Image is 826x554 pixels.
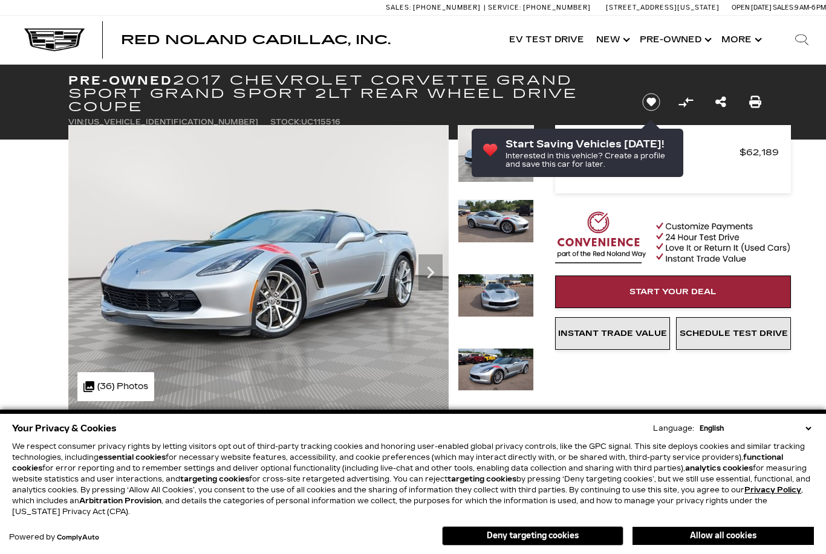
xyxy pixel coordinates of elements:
[386,4,411,11] span: Sales:
[715,94,726,111] a: Share this Pre-Owned 2017 Chevrolet Corvette Grand Sport Grand Sport 2LT Rear Wheel Drive Coupe
[12,441,814,517] p: We respect consumer privacy rights by letting visitors opt out of third-party tracking cookies an...
[567,144,740,161] span: Red Noland Price
[697,423,814,434] select: Language Select
[685,464,753,472] strong: analytics cookies
[740,144,779,161] span: $62,189
[85,118,258,126] span: [US_VEHICLE_IDENTIFICATION_NUMBER]
[458,125,534,182] img: Used 2017 BLADE SILVER METALLIC Chevrolet Grand Sport 2LT image 1
[653,425,694,432] div: Language:
[442,526,623,546] button: Deny targeting cookies
[749,94,761,111] a: Print this Pre-Owned 2017 Chevrolet Corvette Grand Sport Grand Sport 2LT Rear Wheel Drive Coupe
[68,118,85,126] span: VIN:
[567,144,779,161] a: Red Noland Price $62,189
[567,161,779,178] a: Details
[180,475,249,483] strong: targeting cookies
[680,329,788,338] span: Schedule Test Drive
[57,534,99,541] a: ComplyAuto
[744,486,801,494] a: Privacy Policy
[638,92,665,112] button: Save vehicle
[458,348,534,391] img: Used 2017 BLADE SILVER METALLIC Chevrolet Grand Sport 2LT image 4
[79,497,161,505] strong: Arbitration Provision
[77,372,154,401] div: (36) Photos
[121,34,391,46] a: Red Noland Cadillac, Inc.
[386,4,484,11] a: Sales: [PHONE_NUMBER]
[503,16,590,64] a: EV Test Drive
[458,274,534,317] img: Used 2017 BLADE SILVER METALLIC Chevrolet Grand Sport 2LT image 3
[12,420,117,437] span: Your Privacy & Cookies
[413,4,481,11] span: [PHONE_NUMBER]
[795,4,826,11] span: 9 AM-6 PM
[99,453,166,462] strong: essential cookies
[590,16,634,64] a: New
[24,28,85,51] img: Cadillac Dark Logo with Cadillac White Text
[523,4,591,11] span: [PHONE_NUMBER]
[68,125,449,410] img: Used 2017 BLADE SILVER METALLIC Chevrolet Grand Sport 2LT image 1
[418,254,443,291] div: Next
[121,33,391,47] span: Red Noland Cadillac, Inc.
[484,4,594,11] a: Service: [PHONE_NUMBER]
[676,317,791,350] a: Schedule Test Drive
[68,74,622,114] h1: 2017 Chevrolet Corvette Grand Sport Grand Sport 2LT Rear Wheel Drive Coupe
[629,287,717,297] span: Start Your Deal
[555,317,670,350] a: Instant Trade Value
[558,329,667,338] span: Instant Trade Value
[458,199,534,243] img: Used 2017 BLADE SILVER METALLIC Chevrolet Grand Sport 2LT image 2
[715,16,766,64] button: More
[732,4,772,11] span: Open [DATE]
[270,118,301,126] span: Stock:
[447,475,516,483] strong: targeting cookies
[606,4,720,11] a: [STREET_ADDRESS][US_STATE]
[634,16,715,64] a: Pre-Owned
[488,4,521,11] span: Service:
[9,533,99,541] div: Powered by
[773,4,795,11] span: Sales:
[555,275,791,308] a: Start Your Deal
[677,93,695,111] button: Compare Vehicle
[68,73,173,88] strong: Pre-Owned
[633,527,814,545] button: Allow all cookies
[301,118,340,126] span: UC115516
